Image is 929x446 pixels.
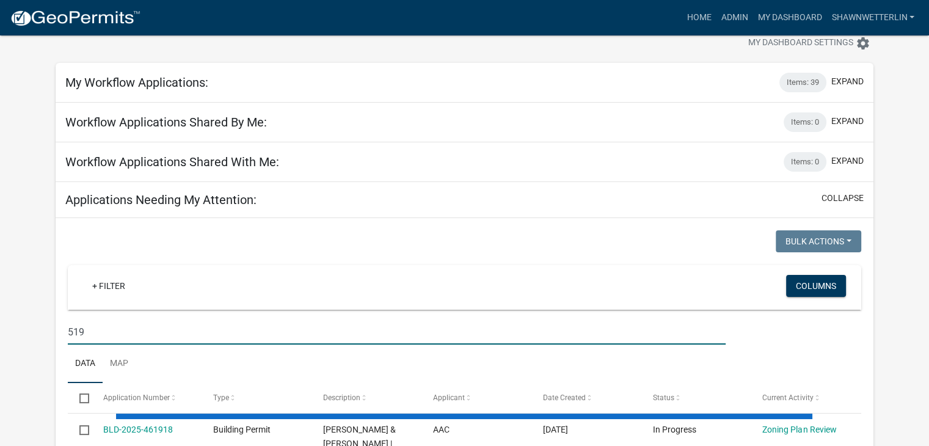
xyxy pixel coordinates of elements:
[751,383,861,412] datatable-header-cell: Current Activity
[786,275,846,297] button: Columns
[91,383,201,412] datatable-header-cell: Application Number
[201,383,311,412] datatable-header-cell: Type
[831,75,864,88] button: expand
[748,36,853,51] span: My Dashboard Settings
[103,345,136,384] a: Map
[822,192,864,205] button: collapse
[421,383,531,412] datatable-header-cell: Applicant
[831,155,864,167] button: expand
[68,320,726,345] input: Search for applications
[65,155,279,169] h5: Workflow Applications Shared With Me:
[779,73,826,92] div: Items: 39
[65,192,257,207] h5: Applications Needing My Attention:
[68,383,91,412] datatable-header-cell: Select
[432,425,449,434] span: AAC
[542,393,585,402] span: Date Created
[103,425,173,434] a: BLD-2025-461918
[65,115,267,130] h5: Workflow Applications Shared By Me:
[716,6,752,29] a: Admin
[311,383,421,412] datatable-header-cell: Description
[762,425,836,434] a: Zoning Plan Review
[68,345,103,384] a: Data
[784,112,826,132] div: Items: 0
[432,393,464,402] span: Applicant
[752,6,826,29] a: My Dashboard
[641,383,751,412] datatable-header-cell: Status
[82,275,135,297] a: + Filter
[762,393,813,402] span: Current Activity
[542,425,567,434] span: 08/11/2025
[831,115,864,128] button: expand
[776,230,861,252] button: Bulk Actions
[652,425,696,434] span: In Progress
[103,393,170,402] span: Application Number
[213,425,271,434] span: Building Permit
[738,31,880,55] button: My Dashboard Settingssettings
[213,393,229,402] span: Type
[784,152,826,172] div: Items: 0
[652,393,674,402] span: Status
[856,36,870,51] i: settings
[682,6,716,29] a: Home
[826,6,919,29] a: ShawnWetterlin
[323,393,360,402] span: Description
[531,383,641,412] datatable-header-cell: Date Created
[65,75,208,90] h5: My Workflow Applications:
